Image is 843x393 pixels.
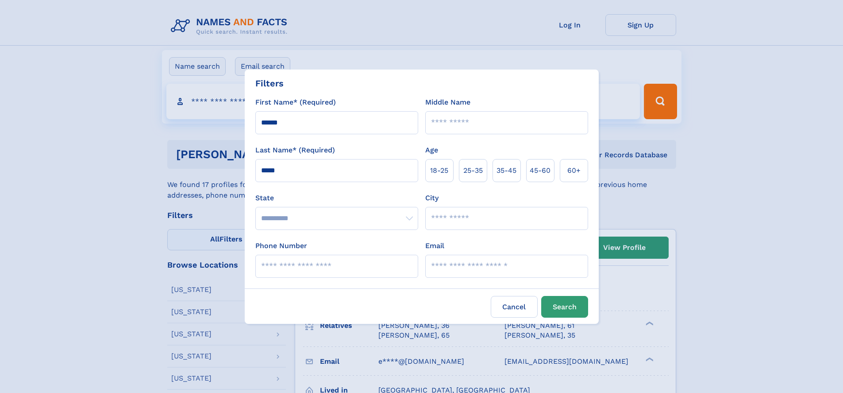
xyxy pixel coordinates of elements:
label: State [255,193,418,203]
label: Last Name* (Required) [255,145,335,156]
label: Cancel [491,296,538,318]
label: City [425,193,439,203]
span: 18‑25 [430,165,448,176]
span: 45‑60 [530,165,550,176]
span: 35‑45 [497,165,516,176]
label: Middle Name [425,97,470,108]
button: Search [541,296,588,318]
label: Phone Number [255,241,307,251]
label: Email [425,241,444,251]
div: Filters [255,77,284,90]
label: First Name* (Required) [255,97,336,108]
span: 60+ [567,165,581,176]
label: Age [425,145,438,156]
span: 25‑35 [463,165,483,176]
